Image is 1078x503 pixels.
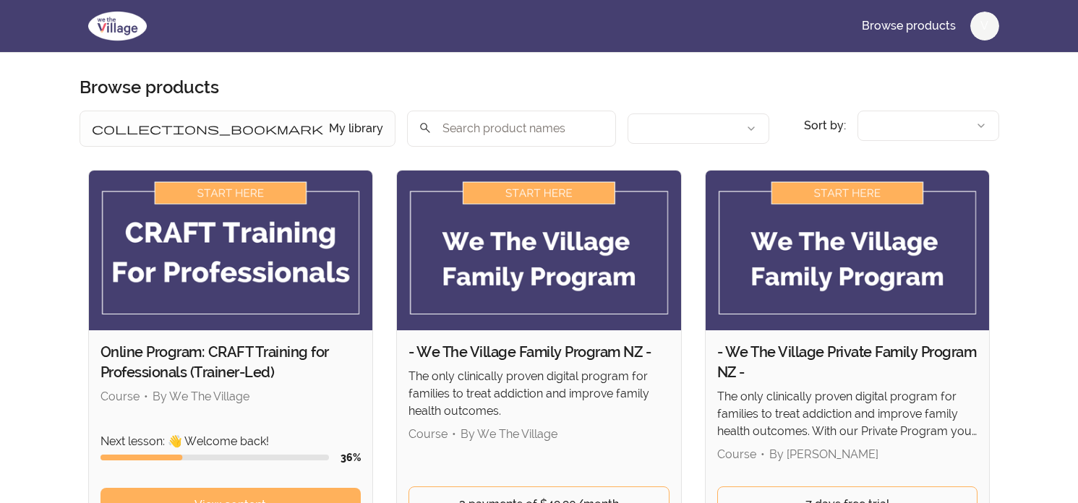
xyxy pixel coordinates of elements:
input: Search product names [407,111,616,147]
button: Product sort options [857,111,999,141]
span: collections_bookmark [92,120,323,137]
button: V [970,12,999,40]
button: Filter by author [628,113,769,144]
button: Filter by My library [80,111,395,147]
span: search [419,118,432,138]
span: • [452,427,456,441]
span: By We The Village [153,390,249,403]
span: • [761,447,765,461]
h2: - We The Village Family Program NZ - [408,342,670,362]
h1: Browse products [80,76,219,99]
p: The only clinically proven digital program for families to treat addiction and improve family hea... [408,368,670,420]
img: We The Village logo [80,9,155,43]
img: Product image for - We The Village Private Family Program NZ - [706,171,990,330]
h2: Online Program: CRAFT Training for Professionals (Trainer-Led) [100,342,362,382]
p: Next lesson: 👋 Welcome back! [100,433,362,450]
p: The only clinically proven digital program for families to treat addiction and improve family hea... [717,388,978,440]
img: Product image for - We The Village Family Program NZ - [397,171,681,330]
span: Course [100,390,140,403]
img: Product image for Online Program: CRAFT Training for Professionals (Trainer-Led) [89,171,373,330]
div: Course progress [100,455,330,460]
span: 36 % [341,452,361,463]
a: Browse products [850,9,967,43]
span: By [PERSON_NAME] [769,447,878,461]
span: Course [408,427,448,441]
span: By We The Village [461,427,557,441]
nav: Main [850,9,999,43]
h2: - We The Village Private Family Program NZ - [717,342,978,382]
span: Sort by: [804,119,846,132]
span: Course [717,447,756,461]
span: • [144,390,148,403]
